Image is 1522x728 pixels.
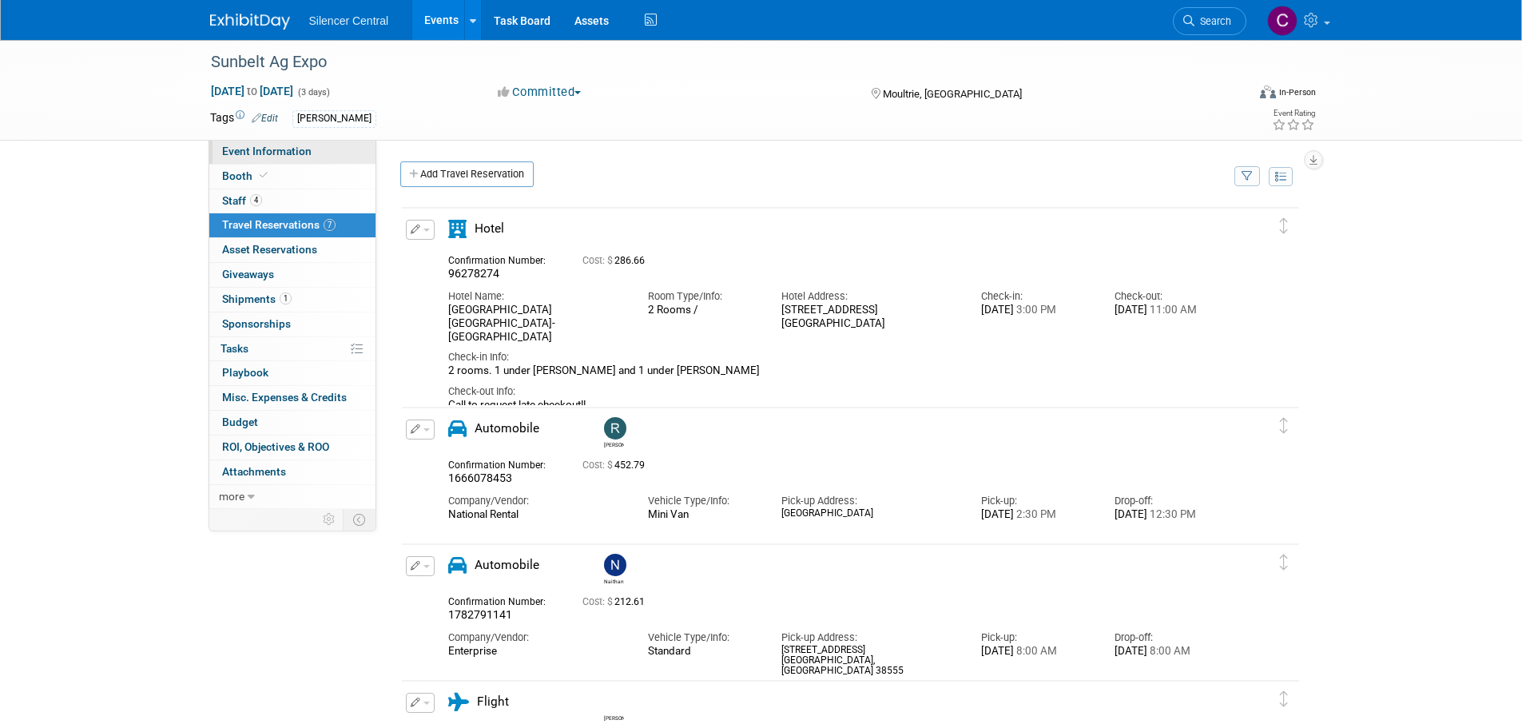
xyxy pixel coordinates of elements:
span: Misc. Expenses & Credits [222,391,347,404]
div: Pick-up: [981,631,1091,645]
i: Flight [448,693,469,711]
span: 2:30 PM [1014,508,1056,520]
i: Click and drag to move item [1280,418,1288,434]
a: Staff4 [209,189,376,213]
a: Search [1173,7,1246,35]
div: Shaun Olsberg [604,713,624,722]
div: Vehicle Type/Info: [648,494,757,508]
td: Toggle Event Tabs [343,509,376,530]
td: Personalize Event Tab Strip [316,509,344,530]
div: [DATE] [981,645,1091,658]
img: Naithan Sischo [604,554,626,576]
span: Giveaways [222,268,274,280]
span: Tasks [221,342,248,355]
a: Sponsorships [209,312,376,336]
span: more [219,490,244,503]
img: Format-Inperson.png [1260,86,1276,98]
span: Attachments [222,465,286,478]
span: 452.79 [582,459,651,471]
span: 12:30 PM [1147,508,1196,520]
span: 96278274 [448,267,499,280]
span: to [244,85,260,97]
div: National Rental [448,508,624,522]
div: Company/Vendor: [448,631,624,645]
span: Cost: $ [582,596,614,607]
div: Sunbelt Ag Expo [205,48,1222,77]
a: Attachments [209,460,376,484]
div: In-Person [1278,86,1316,98]
span: Budget [222,416,258,428]
div: Hotel Name: [448,289,624,304]
div: Drop-off: [1115,494,1224,508]
span: Flight [477,694,509,709]
i: Click and drag to move item [1280,218,1288,234]
div: Pick-up Address: [781,631,957,645]
span: Travel Reservations [222,218,336,231]
div: Pick-up: [981,494,1091,508]
div: [PERSON_NAME] [292,110,376,127]
i: Click and drag to move item [1280,555,1288,571]
span: Automobile [475,421,539,436]
div: Hotel Address: [781,289,957,304]
i: Hotel [448,220,467,238]
div: Ryan Harkema [604,440,624,448]
div: 2 Rooms / [648,304,757,316]
a: ROI, Objectives & ROO [209,436,376,459]
div: Enterprise [448,645,624,658]
span: Staff [222,194,262,207]
i: Click and drag to move item [1280,691,1288,707]
div: Confirmation Number: [448,455,558,471]
div: Room Type/Info: [648,289,757,304]
span: ROI, Objectives & ROO [222,440,329,453]
span: Silencer Central [309,14,389,27]
i: Booth reservation complete [260,171,268,180]
div: Ryan Harkema [600,417,628,448]
div: Event Format [1152,83,1317,107]
span: 1782791141 [448,608,512,621]
span: Hotel [475,221,504,236]
span: 8:00 AM [1014,645,1057,657]
a: Asset Reservations [209,238,376,262]
span: Search [1194,15,1231,27]
a: more [209,485,376,509]
div: Check-out Info: [448,384,1225,399]
span: Playbook [222,366,268,379]
div: [STREET_ADDRESS] [GEOGRAPHIC_DATA] [781,304,957,331]
div: Check-in Info: [448,350,1225,364]
div: Confirmation Number: [448,591,558,608]
span: [DATE] [DATE] [210,84,294,98]
span: 8:00 AM [1147,645,1190,657]
span: 4 [250,194,262,206]
a: Travel Reservations7 [209,213,376,237]
span: 3:00 PM [1014,304,1056,316]
span: 7 [324,219,336,231]
span: Cost: $ [582,255,614,266]
div: Pick-up Address: [781,494,957,508]
a: Budget [209,411,376,435]
img: Ryan Harkema [604,417,626,440]
div: [DATE] [1115,304,1224,317]
a: Add Travel Reservation [400,161,534,187]
div: Naithan Sischo [600,554,628,585]
span: Sponsorships [222,317,291,330]
i: Automobile [448,556,467,575]
a: Giveaways [209,263,376,287]
div: Shaun Olsberg [600,690,628,722]
div: [GEOGRAPHIC_DATA] [781,508,957,519]
i: Filter by Traveler [1242,172,1253,182]
span: Automobile [475,558,539,572]
img: ExhibitDay [210,14,290,30]
div: Drop-off: [1115,631,1224,645]
a: Shipments1 [209,288,376,312]
div: [GEOGRAPHIC_DATA] [GEOGRAPHIC_DATA]-[GEOGRAPHIC_DATA] [448,304,624,344]
span: Asset Reservations [222,243,317,256]
div: [DATE] [981,508,1091,522]
span: Cost: $ [582,459,614,471]
a: Playbook [209,361,376,385]
span: 1 [280,292,292,304]
img: Cade Cox [1267,6,1297,36]
div: Check-out: [1115,289,1224,304]
div: Check-in: [981,289,1091,304]
div: Event Rating [1272,109,1315,117]
span: 11:00 AM [1147,304,1197,316]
